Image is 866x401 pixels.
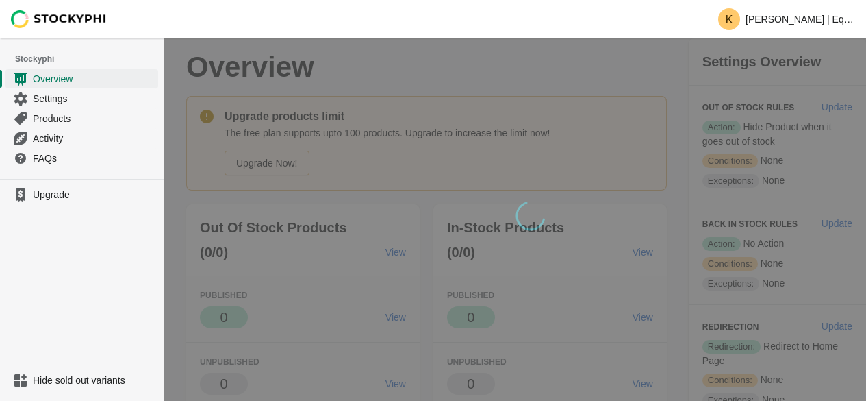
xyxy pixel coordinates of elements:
[33,92,155,106] span: Settings
[726,14,733,25] text: K
[33,72,155,86] span: Overview
[5,371,158,390] a: Hide sold out variants
[15,52,164,66] span: Stockyphi
[11,10,107,28] img: Stockyphi
[718,8,740,30] span: Avatar with initials K
[5,128,158,148] a: Activity
[33,112,155,125] span: Products
[5,185,158,204] a: Upgrade
[33,151,155,165] span: FAQs
[5,69,158,88] a: Overview
[33,374,155,387] span: Hide sold out variants
[33,188,155,202] span: Upgrade
[5,88,158,108] a: Settings
[746,14,855,25] p: [PERSON_NAME] | Equipos Gastronómicos
[5,148,158,168] a: FAQs
[5,108,158,128] a: Products
[713,5,861,33] button: Avatar with initials K[PERSON_NAME] | Equipos Gastronómicos
[33,132,155,145] span: Activity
